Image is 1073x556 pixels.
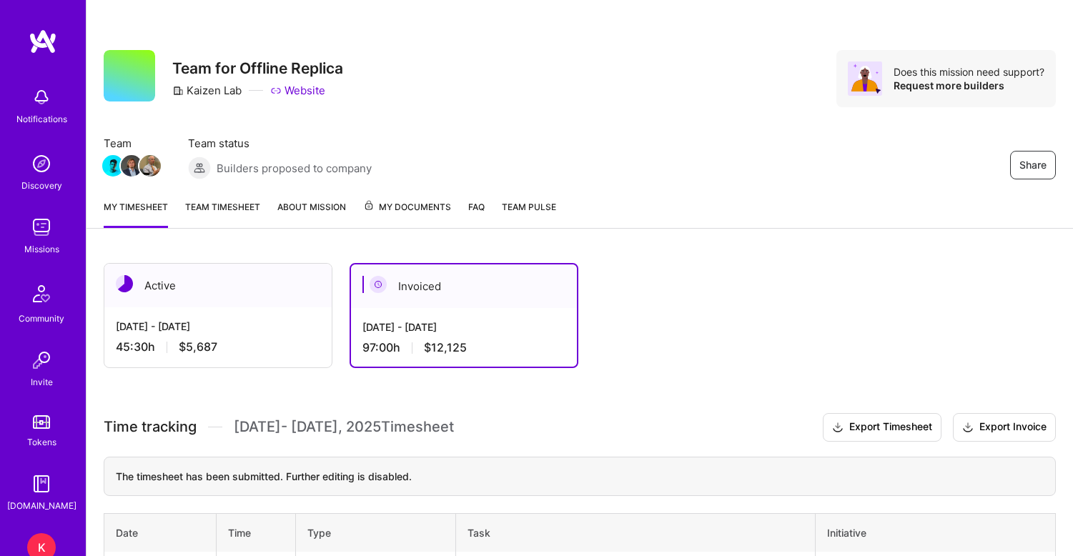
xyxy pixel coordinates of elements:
[216,513,296,552] th: Time
[141,154,159,178] a: Team Member Avatar
[351,264,577,308] div: Invoiced
[104,264,332,307] div: Active
[104,513,217,552] th: Date
[24,242,59,257] div: Missions
[468,199,485,228] a: FAQ
[234,418,454,436] span: [DATE] - [DATE] , 2025 Timesheet
[953,413,1056,442] button: Export Invoice
[270,83,325,98] a: Website
[363,199,451,228] a: My Documents
[296,513,456,552] th: Type
[27,435,56,450] div: Tokens
[31,374,53,389] div: Invite
[29,29,57,54] img: logo
[19,311,64,326] div: Community
[188,136,372,151] span: Team status
[370,276,387,293] img: Invoiced
[832,420,844,435] i: icon Download
[116,339,320,354] div: 45:30 h
[816,513,1056,552] th: Initiative
[27,83,56,111] img: bell
[21,178,62,193] div: Discovery
[502,199,556,228] a: Team Pulse
[188,157,211,179] img: Builders proposed to company
[116,319,320,334] div: [DATE] - [DATE]
[104,154,122,178] a: Team Member Avatar
[27,213,56,242] img: teamwork
[122,154,141,178] a: Team Member Avatar
[27,470,56,498] img: guide book
[848,61,882,96] img: Avatar
[16,111,67,126] div: Notifications
[102,155,124,177] img: Team Member Avatar
[179,339,217,354] span: $5,687
[104,199,168,228] a: My timesheet
[27,149,56,178] img: discovery
[362,319,565,334] div: [DATE] - [DATE]
[185,199,260,228] a: Team timesheet
[24,277,59,311] img: Community
[33,415,50,429] img: tokens
[363,199,451,215] span: My Documents
[1010,151,1056,179] button: Share
[894,79,1044,92] div: Request more builders
[823,413,941,442] button: Export Timesheet
[277,199,346,228] a: About Mission
[104,457,1056,496] div: The timesheet has been submitted. Further editing is disabled.
[172,83,242,98] div: Kaizen Lab
[7,498,76,513] div: [DOMAIN_NAME]
[962,420,974,435] i: icon Download
[172,59,343,77] h3: Team for Offline Replica
[1019,158,1047,172] span: Share
[424,340,467,355] span: $12,125
[116,275,133,292] img: Active
[172,85,184,96] i: icon CompanyGray
[894,65,1044,79] div: Does this mission need support?
[104,136,159,151] span: Team
[121,155,142,177] img: Team Member Avatar
[217,161,372,176] span: Builders proposed to company
[104,418,197,436] span: Time tracking
[502,202,556,212] span: Team Pulse
[362,340,565,355] div: 97:00 h
[27,346,56,374] img: Invite
[139,155,161,177] img: Team Member Avatar
[456,513,816,552] th: Task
